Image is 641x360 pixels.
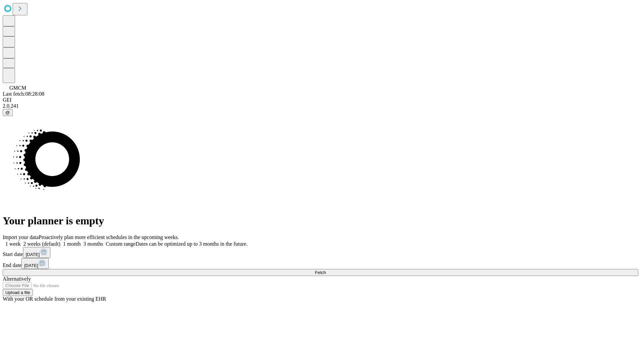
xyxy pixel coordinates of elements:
[3,91,44,97] span: Last fetch: 08:28:08
[5,241,21,247] span: 1 week
[21,258,49,269] button: [DATE]
[9,85,26,91] span: GMCM
[63,241,81,247] span: 1 month
[3,276,31,282] span: Alternatively
[83,241,103,247] span: 3 months
[5,110,10,115] span: @
[24,263,38,268] span: [DATE]
[3,258,638,269] div: End date
[106,241,136,247] span: Custom range
[136,241,247,247] span: Dates can be optimized up to 3 months in the future.
[315,270,326,275] span: Fetch
[3,247,638,258] div: Start date
[3,269,638,276] button: Fetch
[23,241,60,247] span: 2 weeks (default)
[3,215,638,227] h1: Your planner is empty
[3,97,638,103] div: GEI
[3,234,39,240] span: Import your data
[3,109,13,116] button: @
[3,103,638,109] div: 2.0.241
[3,289,33,296] button: Upload a file
[3,296,106,302] span: With your OR schedule from your existing EHR
[26,252,40,257] span: [DATE]
[39,234,179,240] span: Proactively plan more efficient schedules in the upcoming weeks.
[23,247,50,258] button: [DATE]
